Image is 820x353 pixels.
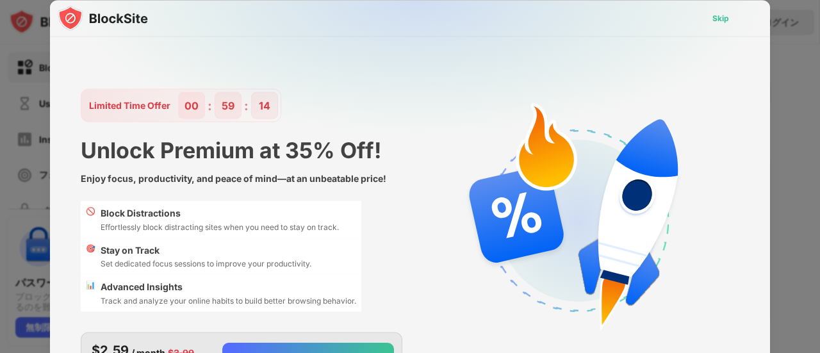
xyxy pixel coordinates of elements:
[86,243,95,270] div: 🎯
[101,280,356,294] div: Advanced Insights
[101,294,356,306] div: Track and analyze your online habits to build better browsing behavior.
[101,258,311,270] div: Set dedicated focus sessions to improve your productivity.
[86,280,95,307] div: 📊
[712,12,729,24] div: Skip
